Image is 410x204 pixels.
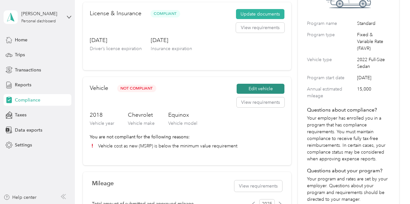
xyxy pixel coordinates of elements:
[15,81,31,88] span: Reports
[21,10,62,17] div: [PERSON_NAME]
[15,97,40,103] span: Compliance
[90,36,142,44] h3: [DATE]
[357,74,390,81] span: [DATE]
[90,143,284,149] li: Vehicle cost as new (MSRP) is below the minimum value requirement
[168,111,197,119] h3: Equinox
[15,142,32,148] span: Settings
[151,45,192,52] p: Insurance expiration
[307,115,390,162] p: Your employer has enrolled you in a program that has compliance requirements. You must maintain c...
[15,67,41,73] span: Transactions
[15,51,25,58] span: Trips
[357,31,390,52] span: Fixed & Variable Rate (FAVR)
[15,37,27,43] span: Home
[90,84,108,92] h2: Vehicle
[236,23,284,33] button: View requirements
[90,111,114,119] h3: 2018
[151,36,192,44] h3: [DATE]
[236,9,284,19] button: Update documents
[90,9,141,18] h2: License & Insurance
[234,180,282,192] button: View requirements
[168,120,197,127] p: Vehicle model
[357,20,390,27] span: Standard
[4,194,36,201] button: Help center
[307,31,355,52] label: Program type
[307,74,355,81] label: Program start date
[90,120,114,127] p: Vehicle year
[150,10,180,17] span: Compliant
[15,112,26,118] span: Taxes
[307,20,355,27] label: Program name
[374,168,410,204] iframe: Everlance-gr Chat Button Frame
[357,56,390,70] span: 2022 Full-Size Sedan
[237,84,284,94] button: Edit vehicle
[307,86,355,99] label: Annual estimated mileage
[117,85,156,92] span: Not Compliant
[15,127,42,134] span: Data exports
[90,45,142,52] p: Driver’s license expiration
[128,120,155,127] p: Vehicle make
[237,97,284,108] button: View requirements
[90,134,284,140] p: You are not compliant for the following reasons:
[21,19,56,23] div: Personal dashboard
[307,176,390,203] p: Your program and rates are set by your employer. Questions about your program and requirements sh...
[92,180,114,187] h2: Mileage
[357,86,390,99] span: 15,000
[307,56,355,70] label: Vehicle type
[128,111,155,119] h3: Chevrolet
[307,106,390,114] h4: Questions about compliance?
[307,167,390,175] h4: Questions about your program?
